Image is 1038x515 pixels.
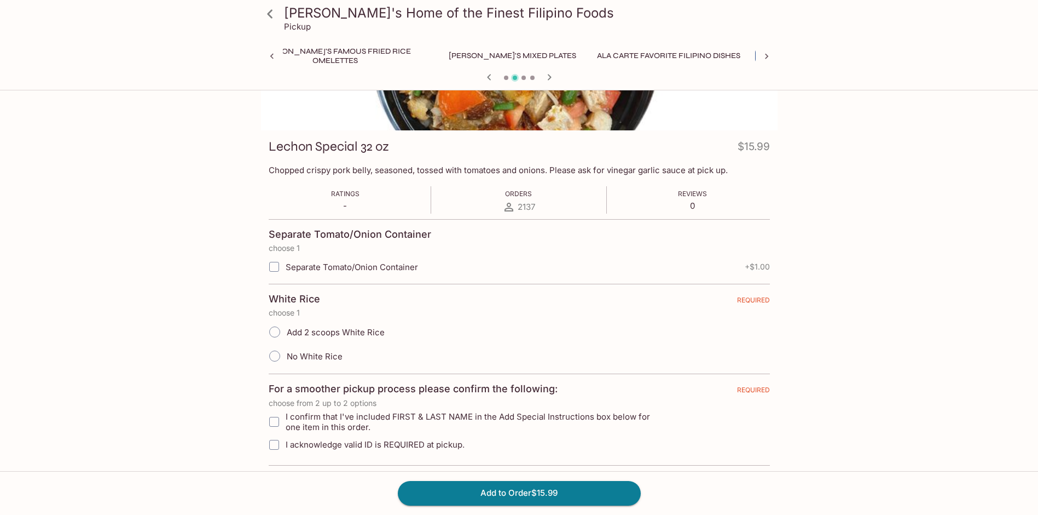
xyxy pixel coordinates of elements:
[269,165,770,175] p: Chopped crispy pork belly, seasoned, tossed with tomatoes and onions. Please ask for vinegar garl...
[287,327,385,337] span: Add 2 scoops White Rice
[286,411,665,432] span: I confirm that I've included FIRST & LAST NAME in the Add Special Instructions box below for one ...
[269,138,389,155] h3: Lechon Special 32 oz
[518,202,535,212] span: 2137
[269,383,558,395] h4: For a smoother pickup process please confirm the following:
[331,201,359,211] p: -
[284,4,773,21] h3: [PERSON_NAME]'s Home of the Finest Filipino Foods
[284,21,311,32] p: Pickup
[398,481,641,505] button: Add to Order$15.99
[678,201,707,211] p: 0
[737,296,770,308] span: REQUIRED
[269,228,431,241] h4: Separate Tomato/Onion Container
[505,190,532,198] span: Orders
[237,48,434,64] button: [PERSON_NAME]'s Famous Fried Rice Omelettes
[269,399,770,408] p: choose from 2 up to 2 options
[286,262,418,272] span: Separate Tomato/Onion Container
[745,262,770,271] span: + $1.00
[443,48,582,64] button: [PERSON_NAME]'s Mixed Plates
[269,244,770,253] p: choose 1
[737,386,770,398] span: REQUIRED
[591,48,746,64] button: Ala Carte Favorite Filipino Dishes
[678,190,707,198] span: Reviews
[331,190,359,198] span: Ratings
[269,308,770,317] p: choose 1
[755,48,857,64] button: Popular Fried Dishes
[738,138,770,159] h4: $15.99
[287,351,343,362] span: No White Rice
[269,293,320,305] h4: White Rice
[286,439,465,450] span: I acknowledge valid ID is REQUIRED at pickup.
